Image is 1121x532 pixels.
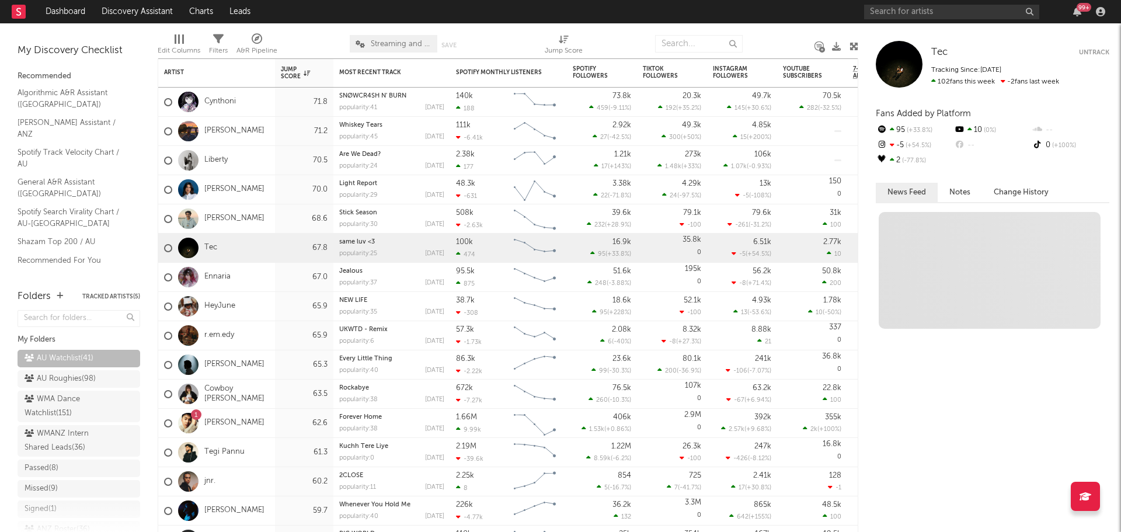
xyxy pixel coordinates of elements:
[685,265,701,273] div: 195k
[204,155,228,165] a: Liberty
[425,280,444,286] div: [DATE]
[339,69,427,76] div: Most Recent Track
[509,292,561,321] svg: Chart title
[456,121,471,129] div: 111k
[236,29,277,63] div: A&R Pipeline
[339,105,377,111] div: popularity: 41
[18,350,140,367] a: AU Watchlist(41)
[456,238,473,246] div: 100k
[25,392,107,420] div: WMA Dance Watchlist ( 151 )
[600,338,631,345] div: ( )
[662,192,701,199] div: ( )
[18,460,140,477] a: Passed(8)
[164,69,252,76] div: Artist
[594,162,631,170] div: ( )
[204,418,264,428] a: [PERSON_NAME]
[339,280,377,286] div: popularity: 37
[425,309,444,315] div: [DATE]
[545,29,583,63] div: Jump Score
[339,502,410,508] a: Whenever You Hold Me
[339,192,378,199] div: popularity: 29
[509,263,561,292] svg: Chart title
[456,192,477,200] div: -631
[743,193,749,199] span: -5
[18,69,140,84] div: Recommended
[830,222,841,228] span: 100
[808,308,841,316] div: ( )
[723,162,771,170] div: ( )
[587,221,631,228] div: ( )
[18,254,128,267] a: Recommended For You
[783,65,824,79] div: YouTube Subscribers
[1032,138,1109,153] div: 0
[339,472,363,479] a: 2CLOSE
[339,93,444,99] div: SNØWCR4SH N' BURN
[953,123,1031,138] div: 10
[591,367,631,374] div: ( )
[339,385,369,391] a: Rockabye
[18,116,128,140] a: [PERSON_NAME] Assistant / ANZ
[339,239,375,245] a: same luv <3
[829,324,841,331] div: 337
[425,221,444,228] div: [DATE]
[982,127,996,134] span: 0 %
[456,280,475,287] div: 875
[749,310,770,316] span: -53.6 %
[18,425,140,457] a: WMANZ Intern Shared Leads(36)
[655,35,743,53] input: Search...
[953,138,1031,153] div: --
[657,367,701,374] div: ( )
[281,95,328,109] div: 71.8
[1073,7,1081,16] button: 99+
[735,222,749,228] span: -261
[760,180,771,187] div: 13k
[339,93,406,99] a: SNØWCR4SH N' BURN
[657,162,701,170] div: ( )
[339,338,374,345] div: popularity: 6
[612,238,631,246] div: 16.9k
[204,477,215,486] a: jnr.
[339,134,378,140] div: popularity: 45
[18,333,140,347] div: My Folders
[900,158,926,164] span: -77.8 %
[209,44,228,58] div: Filters
[662,133,701,141] div: ( )
[938,183,982,202] button: Notes
[600,310,607,316] span: 95
[158,29,200,63] div: Edit Columns
[509,204,561,234] svg: Chart title
[339,356,392,362] a: Every Little Thing
[822,353,841,360] div: 36.8k
[612,121,631,129] div: 2.92k
[456,267,475,275] div: 95.5k
[1032,123,1109,138] div: --
[281,358,328,372] div: 65.3
[608,280,629,287] span: -3.88 %
[864,5,1039,19] input: Search for artists
[683,134,699,141] span: +50 %
[755,355,771,363] div: 241k
[682,121,701,129] div: 49.3k
[609,134,629,141] span: -42.5 %
[339,297,444,304] div: NEW LIFE
[643,234,701,262] div: 0
[816,310,823,316] span: 10
[829,178,841,185] div: 150
[876,183,938,202] button: News Feed
[236,44,277,58] div: A&R Pipeline
[281,329,328,343] div: 65.9
[876,123,953,138] div: 95
[905,127,932,134] span: +33.8 %
[339,309,377,315] div: popularity: 35
[830,209,841,217] div: 31k
[876,109,971,118] span: Fans Added by Platform
[747,105,770,112] span: +30.6 %
[339,151,444,158] div: Are We Dead?
[669,134,681,141] span: 300
[733,133,771,141] div: ( )
[456,338,482,346] div: -1.73k
[643,263,701,291] div: 0
[456,105,475,112] div: 188
[593,192,631,199] div: ( )
[339,221,378,228] div: popularity: 30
